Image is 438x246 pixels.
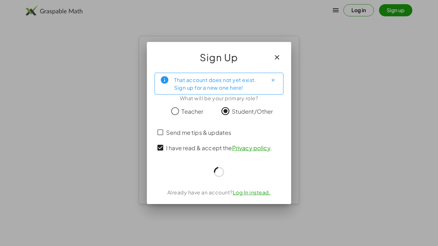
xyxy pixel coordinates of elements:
[166,143,272,152] span: I have read & accept the .
[232,144,270,152] a: Privacy policy
[232,107,273,116] span: Student/Other
[233,189,271,196] a: Log In instead.
[181,107,203,116] span: Teacher
[268,75,278,85] button: Close
[174,76,263,92] div: That account does not yet exist. Sign up for a new one here!
[166,128,231,137] span: Send me tips & updates
[155,189,283,196] div: Already have an account?
[155,94,283,102] div: What will be your primary role?
[200,50,238,65] span: Sign Up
